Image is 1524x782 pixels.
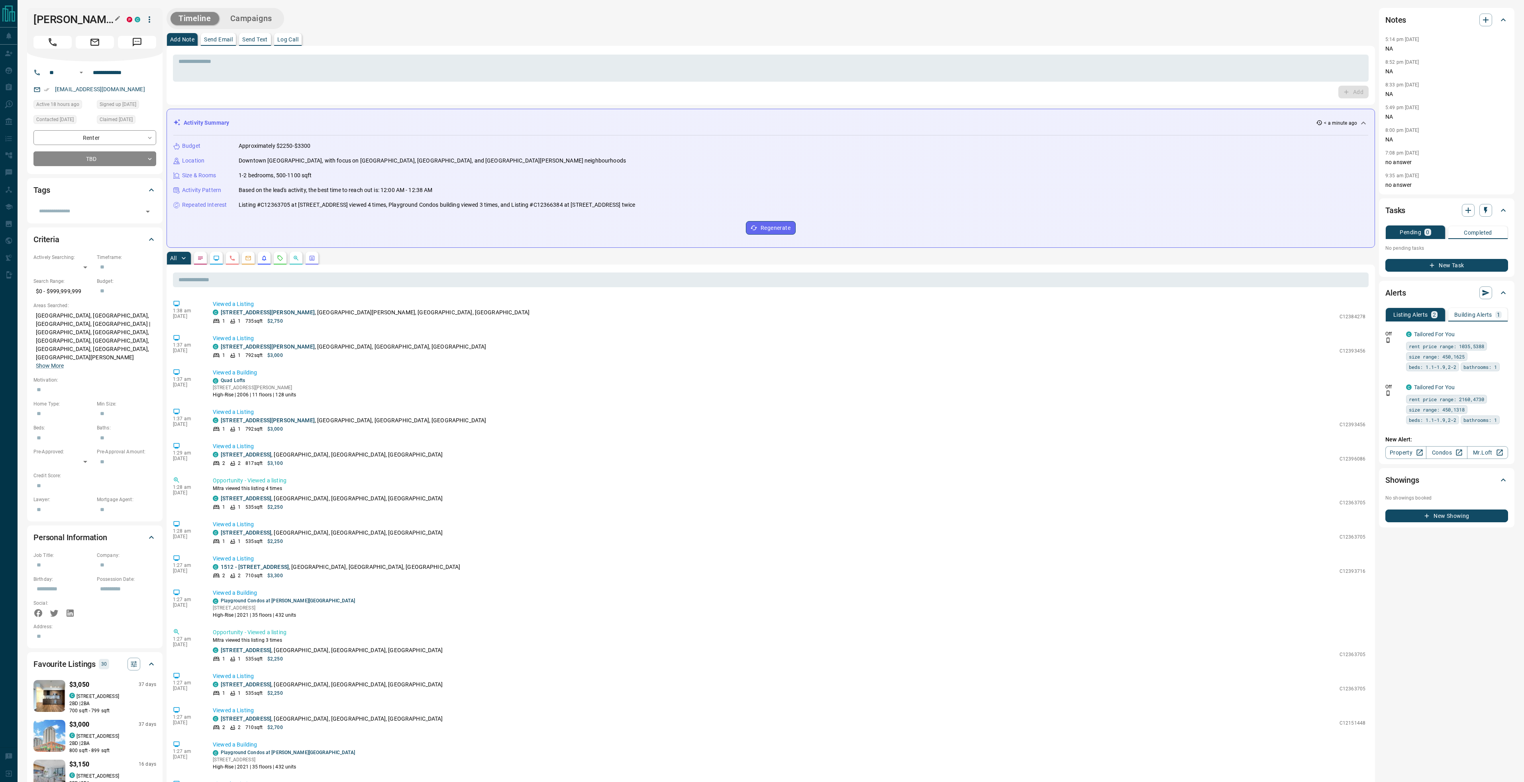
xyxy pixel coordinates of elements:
button: Campaigns [222,12,280,25]
p: [DATE] [173,421,201,427]
p: All [170,255,177,261]
img: Favourited listing [28,680,71,712]
p: 37 days [139,721,156,728]
p: Opportunity - Viewed a listing [213,476,1365,485]
div: condos.ca [213,452,218,457]
svg: Lead Browsing Activity [213,255,220,261]
p: 1 [238,538,241,545]
p: [DATE] [173,314,201,319]
p: 2 [222,460,225,467]
p: 1 [238,504,241,511]
p: Job Title: [33,552,93,559]
span: rent price range: 1035,5388 [1409,342,1484,350]
p: NA [1385,90,1508,98]
div: Showings [1385,470,1508,490]
p: Birthday: [33,576,93,583]
p: C12363705 [1340,651,1365,658]
h2: Alerts [1385,286,1406,299]
p: Activity Pattern [182,186,221,194]
a: Favourited listing$3,00037 dayscondos.ca[STREET_ADDRESS]2BD |2BA800 sqft - 899 sqft [33,718,156,754]
a: [STREET_ADDRESS] [221,647,271,653]
p: 9:35 am [DATE] [1385,173,1419,178]
p: 1 [222,504,225,511]
p: 8:00 pm [DATE] [1385,127,1419,133]
svg: Email Verified [44,87,49,92]
p: C12151448 [1340,719,1365,727]
p: $3,300 [267,572,283,579]
p: 1 [222,690,225,697]
p: Based on the lead's activity, the best time to reach out is: 12:00 AM - 12:38 AM [239,186,433,194]
p: [STREET_ADDRESS] [76,693,119,700]
p: Listing Alerts [1393,312,1428,318]
svg: Listing Alerts [261,255,267,261]
p: 1-2 bedrooms, 500-1100 sqft [239,171,312,180]
svg: Notes [197,255,204,261]
p: 710 sqft [245,572,263,579]
p: 8:33 pm [DATE] [1385,82,1419,88]
div: condos.ca [1406,384,1412,390]
svg: Opportunities [293,255,299,261]
p: 792 sqft [245,425,263,433]
p: Completed [1464,230,1492,235]
p: 7:08 pm [DATE] [1385,150,1419,156]
p: 2 BD | 2 BA [69,700,156,707]
p: Add Note [170,37,194,42]
svg: Emails [245,255,251,261]
p: 16 days [139,761,156,768]
div: condos.ca [213,598,218,604]
p: C12396086 [1340,455,1365,463]
p: Search Range: [33,278,93,285]
p: 1 [238,655,241,662]
p: , [GEOGRAPHIC_DATA], [GEOGRAPHIC_DATA], [GEOGRAPHIC_DATA] [221,343,486,351]
h2: Tasks [1385,204,1405,217]
div: Notes [1385,10,1508,29]
p: 1 [222,538,225,545]
p: Viewed a Building [213,741,1365,749]
p: [STREET_ADDRESS] [213,604,355,611]
p: < a minute ago [1324,120,1357,127]
p: Min Size: [97,400,156,408]
p: $3,050 [69,680,89,690]
svg: Push Notification Only [1385,390,1391,396]
span: bathrooms: 1 [1463,363,1497,371]
p: Repeated Interest [182,201,227,209]
h2: Showings [1385,474,1419,486]
div: Wed Apr 03 2024 [97,100,156,111]
p: 700 sqft - 799 sqft [69,707,156,714]
p: 1:29 am [173,450,201,456]
p: 1 [1497,312,1500,318]
a: [STREET_ADDRESS] [221,451,271,458]
p: Baths: [97,424,156,431]
a: Playground Condos at [PERSON_NAME][GEOGRAPHIC_DATA] [221,598,355,604]
p: Listing #C12363705 at [STREET_ADDRESS] viewed 4 times, Playground Condos building viewed 3 times,... [239,201,635,209]
p: Viewed a Building [213,589,1365,597]
div: Tue Aug 19 2025 [33,115,93,126]
p: [DATE] [173,686,201,691]
p: Viewed a Listing [213,672,1365,680]
button: Timeline [171,12,219,25]
p: 2 [222,724,225,731]
button: Show More [36,362,64,370]
p: $3,150 [69,760,89,769]
p: 535 sqft [245,538,263,545]
span: rent price range: 2160,4730 [1409,395,1484,403]
p: Activity Summary [184,119,229,127]
p: 1:27 am [173,714,201,720]
p: Size & Rooms [182,171,216,180]
p: High-Rise | 2006 | 11 floors | 128 units [213,391,296,398]
a: 1512 - [STREET_ADDRESS] [221,564,289,570]
p: Budget: [97,278,156,285]
p: High-Rise | 2021 | 35 floors | 432 units [213,763,355,770]
p: Address: [33,623,156,630]
p: NA [1385,135,1508,144]
span: beds: 1.1-1.9,2-2 [1409,416,1456,424]
p: Location [182,157,204,165]
a: Condos [1426,446,1467,459]
div: condos.ca [1406,331,1412,337]
p: Viewed a Building [213,368,1365,377]
p: 817 sqft [245,460,263,467]
a: [EMAIL_ADDRESS][DOMAIN_NAME] [55,86,145,92]
p: 535 sqft [245,655,263,662]
p: 1:37 am [173,376,201,382]
button: Open [76,68,86,77]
